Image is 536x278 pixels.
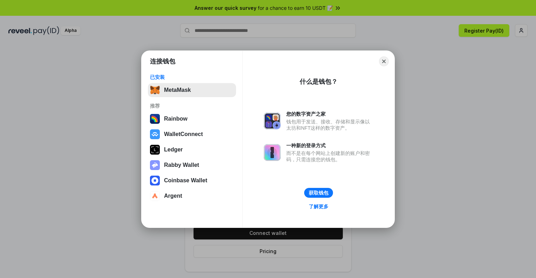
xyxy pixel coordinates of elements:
button: MetaMask [148,83,236,97]
div: Rabby Wallet [164,162,199,168]
button: Close [379,56,389,66]
div: MetaMask [164,87,191,93]
h1: 连接钱包 [150,57,175,66]
div: 获取钱包 [309,190,328,196]
img: svg+xml,%3Csvg%20xmlns%3D%22http%3A%2F%2Fwww.w3.org%2F2000%2Fsvg%22%20fill%3D%22none%22%20viewBox... [150,160,160,170]
div: Argent [164,193,182,199]
div: 而不是在每个网站上创建新的账户和密码，只需连接您的钱包。 [286,150,373,163]
div: 什么是钱包？ [300,77,338,86]
button: WalletConnect [148,127,236,141]
img: svg+xml,%3Csvg%20width%3D%22120%22%20height%3D%22120%22%20viewBox%3D%220%200%20120%20120%22%20fil... [150,114,160,124]
button: Coinbase Wallet [148,174,236,188]
a: 了解更多 [305,202,333,211]
button: 获取钱包 [304,188,333,198]
div: 推荐 [150,103,234,109]
img: svg+xml,%3Csvg%20xmlns%3D%22http%3A%2F%2Fwww.w3.org%2F2000%2Fsvg%22%20fill%3D%22none%22%20viewBox... [264,144,281,161]
div: 了解更多 [309,203,328,210]
div: 已安装 [150,74,234,80]
img: svg+xml,%3Csvg%20xmlns%3D%22http%3A%2F%2Fwww.w3.org%2F2000%2Fsvg%22%20width%3D%2228%22%20height%3... [150,145,160,155]
button: Rabby Wallet [148,158,236,172]
img: svg+xml,%3Csvg%20width%3D%2228%22%20height%3D%2228%22%20viewBox%3D%220%200%2028%2028%22%20fill%3D... [150,191,160,201]
img: svg+xml,%3Csvg%20width%3D%2228%22%20height%3D%2228%22%20viewBox%3D%220%200%2028%2028%22%20fill%3D... [150,129,160,139]
div: WalletConnect [164,131,203,137]
div: 一种新的登录方式 [286,142,373,149]
button: Argent [148,189,236,203]
div: Ledger [164,147,183,153]
div: Rainbow [164,116,188,122]
div: 钱包用于发送、接收、存储和显示像以太坊和NFT这样的数字资产。 [286,118,373,131]
img: svg+xml,%3Csvg%20width%3D%2228%22%20height%3D%2228%22%20viewBox%3D%220%200%2028%2028%22%20fill%3D... [150,176,160,185]
button: Ledger [148,143,236,157]
img: svg+xml,%3Csvg%20fill%3D%22none%22%20height%3D%2233%22%20viewBox%3D%220%200%2035%2033%22%20width%... [150,85,160,95]
div: 您的数字资产之家 [286,111,373,117]
div: Coinbase Wallet [164,177,207,184]
img: svg+xml,%3Csvg%20xmlns%3D%22http%3A%2F%2Fwww.w3.org%2F2000%2Fsvg%22%20fill%3D%22none%22%20viewBox... [264,113,281,129]
button: Rainbow [148,112,236,126]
